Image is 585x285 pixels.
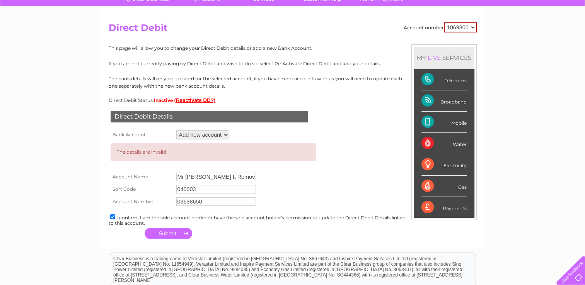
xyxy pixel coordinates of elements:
[421,154,467,175] div: Electricity
[421,176,467,197] div: Gas
[439,4,493,14] a: 0333 014 3131
[404,22,477,32] div: Account number
[109,213,477,226] div: I confirm, I am the sole account holder or have the sole account holder's permission to update th...
[174,97,216,103] button: (Reactivate DD?)
[490,33,513,39] a: Telecoms
[421,112,467,133] div: Mobile
[111,111,308,122] div: Direct Debit Details
[154,97,173,103] span: Inactive
[109,22,477,37] h2: Direct Debit
[421,69,467,90] div: Telecoms
[421,133,467,154] div: Water
[534,33,553,39] a: Contact
[20,20,60,44] img: logo.png
[109,128,174,141] th: Bank Account
[426,54,442,61] div: LIVE
[468,33,485,39] a: Energy
[414,47,474,69] div: MY SERVICES
[109,44,477,52] p: This page will allow you to change your Direct Debit details or add a new Bank Account.
[109,75,477,90] p: The bank details will only be updated for the selected account, if you have more accounts with us...
[109,171,174,183] th: Account Name
[109,97,477,103] div: Direct Debit Status:
[111,143,316,161] div: The details are invalid
[559,33,578,39] a: Log out
[421,197,467,218] div: Payments
[109,195,174,208] th: Account Number
[421,90,467,112] div: Broadband
[109,60,477,67] p: If you are not currently paying by Direct Debit and wish to do so, select Re-Activate Direct Debi...
[449,33,464,39] a: Water
[518,33,529,39] a: Blog
[109,183,174,195] th: Sort Code
[110,4,476,37] div: Clear Business is a trading name of Verastar Limited (registered in [GEOGRAPHIC_DATA] No. 3667643...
